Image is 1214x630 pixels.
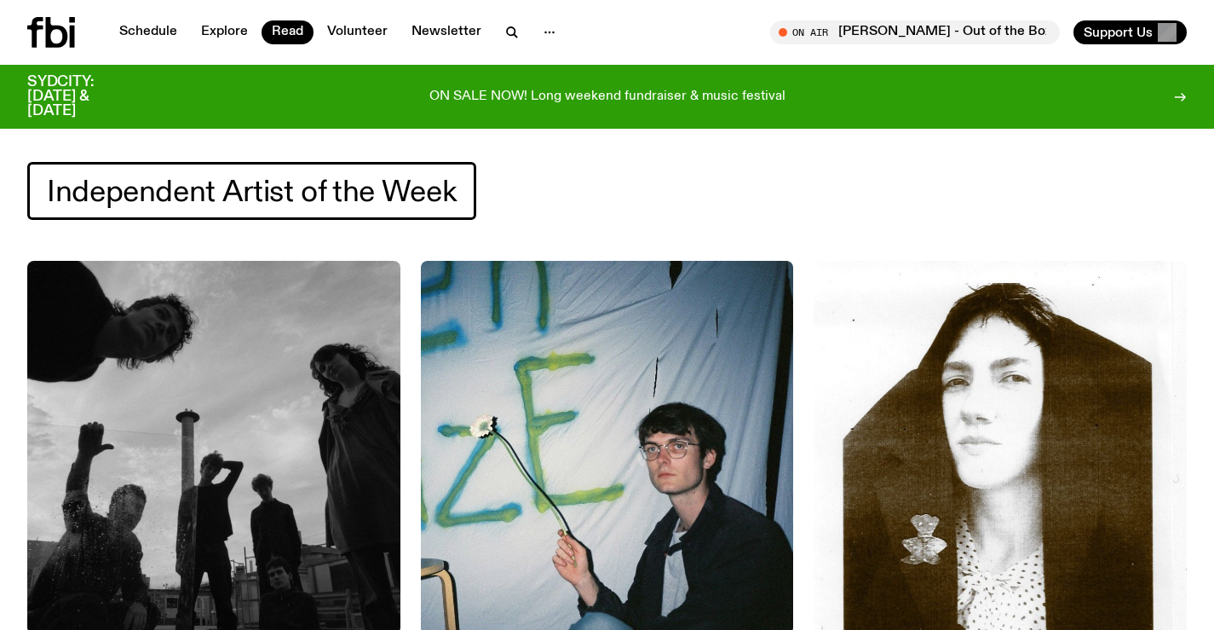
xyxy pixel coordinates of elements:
span: Independent Artist of the Week [47,175,457,208]
p: ON SALE NOW! Long weekend fundraiser & music festival [429,90,785,105]
h3: SYDCITY: [DATE] & [DATE] [27,75,136,118]
a: Read [262,20,314,44]
a: Explore [191,20,258,44]
a: Newsletter [401,20,492,44]
a: Schedule [109,20,187,44]
button: On Air[PERSON_NAME] - Out of the Box [770,20,1060,44]
button: Support Us [1073,20,1187,44]
a: Volunteer [317,20,398,44]
span: Support Us [1084,25,1153,40]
